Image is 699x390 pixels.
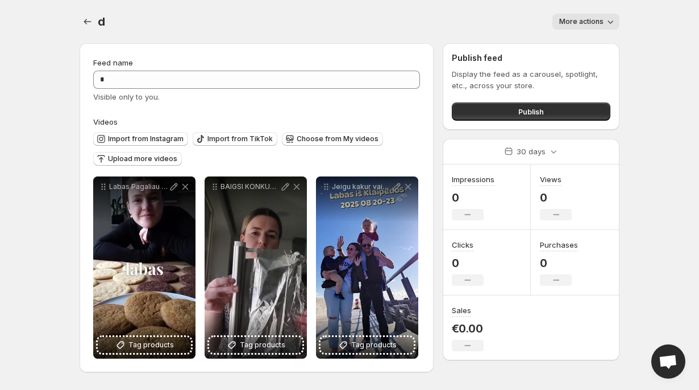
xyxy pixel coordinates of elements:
[452,174,494,185] h3: Impressions
[193,132,277,146] button: Import from TikTok
[209,337,302,353] button: Tag products
[93,58,133,67] span: Feed name
[540,174,561,185] h3: Views
[540,256,578,270] p: 0
[220,182,280,191] p: BAIGSI KONKURSAS Folija oj jau be jos nebesivaizduoju savo virtuvs ypa kai pradjau kepti daug des...
[332,182,391,191] p: Jeigu kakur vaiuojam stengiuosi susukti video kuriuo po to pasidaliname su mamomis moiutms ir pan...
[452,239,473,251] h3: Clicks
[93,117,118,126] span: Videos
[452,52,610,64] h2: Publish feed
[109,182,168,191] p: Labas Pagaliau padariau trump pristatym K a ia su tais sausainiais sugalvojau Keliaujam kartu per...
[540,239,578,251] h3: Purchases
[452,68,610,91] p: Display the feed as a carousel, spotlight, etc., across your store.
[205,176,307,359] div: BAIGSI KONKURSAS Folija oj jau be jos nebesivaizduoju savo virtuvs ypa kai pradjau kepti daug des...
[128,339,174,351] span: Tag products
[452,256,484,270] p: 0
[207,134,273,143] span: Import from TikTok
[540,191,572,204] p: 0
[316,176,418,359] div: Jeigu kakur vaiuojam stengiuosi susukti video kuriuo po to pasidaliname su mamomis moiutms ir pan...
[80,14,95,30] button: Settings
[240,339,285,351] span: Tag products
[452,191,494,204] p: 0
[517,146,546,157] p: 30 days
[452,322,484,335] p: €0.00
[93,176,195,359] div: Labas Pagaliau padariau trump pristatym K a ia su tais sausainiais sugalvojau Keliaujam kartu per...
[108,154,177,163] span: Upload more videos
[321,337,414,353] button: Tag products
[518,106,544,117] span: Publish
[559,17,604,26] span: More actions
[98,15,105,28] span: d
[108,134,184,143] span: Import from Instagram
[651,344,685,379] div: Open chat
[93,92,160,101] span: Visible only to you.
[351,339,397,351] span: Tag products
[452,305,471,316] h3: Sales
[297,134,378,143] span: Choose from My videos
[93,152,182,166] button: Upload more videos
[98,337,191,353] button: Tag products
[282,132,383,146] button: Choose from My videos
[452,102,610,121] button: Publish
[552,14,619,30] button: More actions
[93,132,188,146] button: Import from Instagram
